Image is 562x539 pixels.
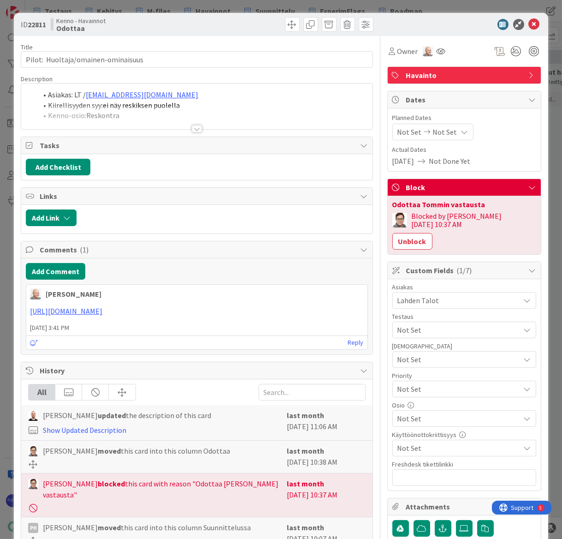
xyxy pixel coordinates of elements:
span: Owner [397,46,418,57]
span: Custom Fields [406,265,524,276]
b: moved [98,446,121,455]
b: last month [287,523,325,532]
span: Lahden Talot [397,295,520,306]
b: updated [98,411,126,420]
div: Testaus [392,313,536,320]
span: Not Set [397,443,520,454]
span: Comments [40,244,355,255]
b: moved [98,523,121,532]
span: ( 1 ) [80,245,89,254]
div: 5 [48,4,50,11]
img: NG [30,288,41,299]
span: [PERSON_NAME] this card into this column Odottaa [43,445,230,456]
b: last month [287,446,325,455]
a: [EMAIL_ADDRESS][DOMAIN_NAME] [86,90,198,99]
input: type card name here... [21,51,373,68]
span: Havainto [406,70,524,81]
div: Käyttöönottokriittisyys [392,431,536,438]
span: Kenno - Havainnot [56,17,106,24]
span: Not Set [397,324,520,335]
div: Odottaa Tommin vastausta [392,201,536,208]
span: Not Set [397,383,515,395]
span: Support [19,1,42,12]
span: Not Set [397,126,422,138]
button: Add Checklist [26,159,90,175]
div: [DEMOGRAPHIC_DATA] [392,343,536,349]
b: blocked [98,479,125,488]
div: PH [28,523,38,533]
span: Links [40,191,355,202]
div: Asiakas [392,284,536,290]
label: Title [21,43,33,51]
div: [DATE] 10:38 AM [287,445,366,468]
b: 22811 [28,20,46,29]
span: Tasks [40,140,355,151]
span: Attachments [406,501,524,512]
span: Description [21,75,53,83]
b: last month [287,479,325,488]
span: Not Done Yet [429,156,471,167]
span: Planned Dates [392,113,536,123]
img: SM [28,479,38,489]
a: Show Updated Description [43,425,126,435]
span: [DATE] [392,156,414,167]
li: Asiakas: LT / [37,90,367,100]
span: [PERSON_NAME] this card into this column Suunnittelussa [43,522,251,533]
img: SM [28,446,38,456]
div: All [29,384,55,400]
span: Not Set [433,126,457,138]
img: SM [392,213,407,228]
div: Blocked by [PERSON_NAME] [DATE] 10:37 AM [412,212,536,228]
span: Block [406,182,524,193]
b: Odottaa [56,24,106,32]
a: [URL][DOMAIN_NAME] [30,306,102,316]
input: Search... [259,384,366,401]
span: [PERSON_NAME] this card with reason "Odottaa [PERSON_NAME] vastausta" [43,478,282,500]
img: NG [423,46,433,56]
div: [DATE] 11:06 AM [287,410,366,436]
span: Actual Dates [392,145,536,155]
button: Add Link [26,210,77,226]
span: ID [21,19,46,30]
span: Not Set [397,413,520,424]
div: Priority [392,372,536,379]
span: ei näy reskiksen puolella [103,101,180,110]
button: Unblock [392,233,432,250]
button: Add Comment [26,263,85,280]
span: Dates [406,94,524,105]
div: [DATE] 10:37 AM [287,478,366,512]
img: TM [28,411,38,421]
span: History [40,365,355,376]
div: [PERSON_NAME] [46,288,101,299]
a: Reply [348,337,364,348]
b: last month [287,411,325,420]
span: Not Set [397,354,520,365]
span: ( 1/7 ) [457,266,472,275]
div: Freshdesk tikettilinkki [392,461,536,467]
span: [DATE] 3:41 PM [26,323,367,333]
li: Kiirellisyyden syy: [37,100,367,111]
span: [PERSON_NAME] the description of this card [43,410,211,421]
div: Osio [392,402,536,408]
